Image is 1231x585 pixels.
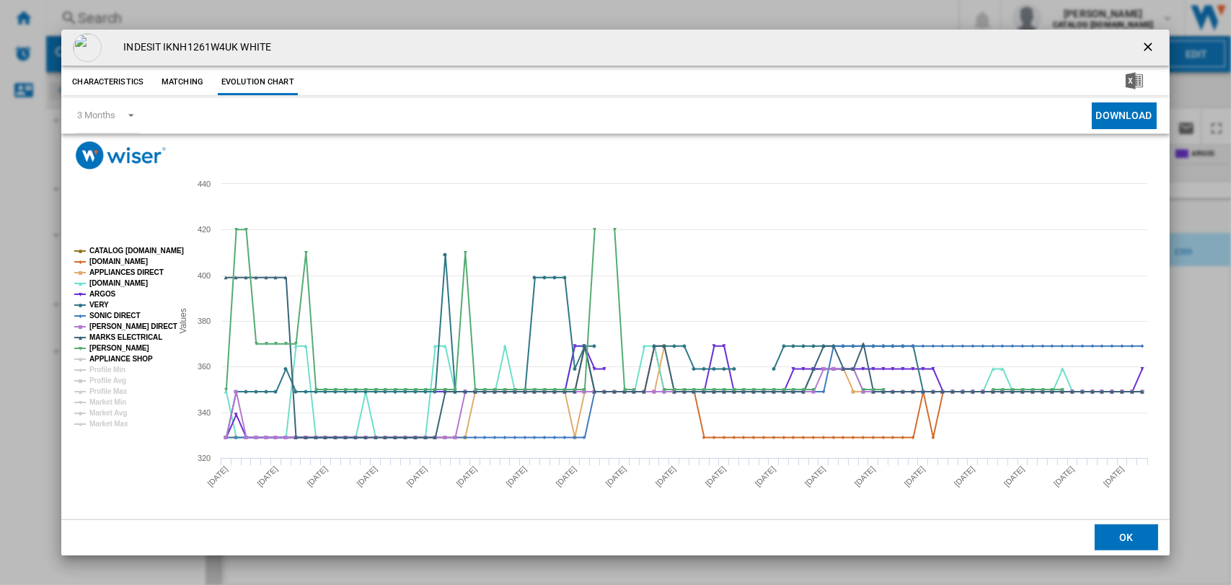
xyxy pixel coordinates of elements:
tspan: [PERSON_NAME] [89,344,149,352]
tspan: 400 [198,271,211,280]
tspan: [DOMAIN_NAME] [89,258,148,265]
button: Evolution chart [218,69,298,95]
tspan: [DATE] [206,465,230,488]
button: Characteristics [69,69,147,95]
tspan: Profile Min [89,366,125,374]
tspan: [DATE] [1102,465,1126,488]
tspan: [DATE] [953,465,976,488]
img: excel-24x24.png [1126,72,1143,89]
tspan: APPLIANCES DIRECT [89,268,164,276]
tspan: [DATE] [256,465,280,488]
tspan: 380 [198,317,211,325]
tspan: [DATE] [555,465,578,488]
tspan: [DATE] [803,465,827,488]
tspan: [DATE] [654,465,678,488]
tspan: [DATE] [704,465,728,488]
tspan: 360 [198,362,211,371]
tspan: [DATE] [356,465,379,488]
tspan: Market Avg [89,409,127,417]
button: OK [1095,524,1158,550]
tspan: 440 [198,180,211,188]
img: empty.gif [73,33,102,62]
tspan: Profile Avg [89,377,126,384]
button: Matching [151,69,214,95]
tspan: [DATE] [1002,465,1026,488]
tspan: 340 [198,408,211,417]
tspan: APPLIANCE SHOP [89,355,153,363]
button: getI18NText('BUTTONS.CLOSE_DIALOG') [1135,33,1164,62]
tspan: [DATE] [754,465,777,488]
tspan: [DATE] [604,465,628,488]
tspan: Market Min [89,398,126,406]
md-dialog: Product popup [61,30,1169,555]
tspan: Profile Max [89,387,128,395]
tspan: [PERSON_NAME] DIRECT [89,322,177,330]
tspan: [DATE] [306,465,330,488]
tspan: CATALOG [DOMAIN_NAME] [89,247,184,255]
tspan: ARGOS [89,290,116,298]
tspan: [DOMAIN_NAME] [89,279,148,287]
button: Download in Excel [1103,69,1166,95]
tspan: MARKS ELECTRICAL [89,333,162,341]
ng-md-icon: getI18NText('BUTTONS.CLOSE_DIALOG') [1141,40,1158,57]
h4: INDESIT IKNH1261W4UK WHITE [116,40,271,55]
tspan: 420 [198,225,211,234]
img: logo_wiser_300x94.png [76,141,166,170]
tspan: 320 [198,454,211,462]
tspan: [DATE] [903,465,927,488]
tspan: SONIC DIRECT [89,312,140,320]
tspan: [DATE] [853,465,877,488]
tspan: Values [179,308,189,333]
button: Download [1092,102,1157,129]
div: 3 Months [77,110,115,120]
tspan: [DATE] [1052,465,1076,488]
tspan: VERY [89,301,109,309]
tspan: [DATE] [405,465,429,488]
tspan: [DATE] [455,465,479,488]
tspan: [DATE] [505,465,529,488]
tspan: Market Max [89,420,128,428]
